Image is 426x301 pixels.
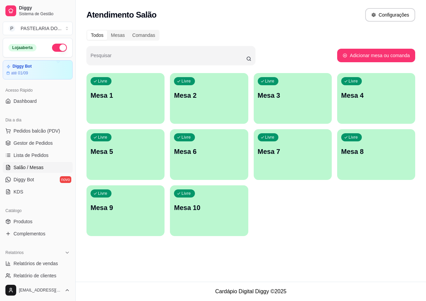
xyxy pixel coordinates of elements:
[91,203,160,212] p: Mesa 9
[14,272,56,279] span: Relatório de clientes
[14,98,37,105] span: Dashboard
[14,176,34,183] span: Diggy Bot
[3,85,73,96] div: Acesso Rápido
[3,115,73,125] div: Dia a dia
[3,186,73,197] a: KDS
[337,129,415,180] button: LivreMesa 8
[349,78,358,84] p: Livre
[258,147,328,156] p: Mesa 7
[254,73,332,124] button: LivreMesa 3
[3,282,73,298] button: [EMAIL_ADDRESS][DOMAIN_NAME]
[129,30,159,40] div: Comandas
[19,287,62,293] span: [EMAIL_ADDRESS][DOMAIN_NAME]
[14,260,58,267] span: Relatórios de vendas
[337,73,415,124] button: LivreMesa 4
[349,135,358,140] p: Livre
[3,22,73,35] button: Select a team
[174,147,244,156] p: Mesa 6
[87,30,107,40] div: Todos
[91,55,246,62] input: Pesquisar
[19,11,70,17] span: Sistema de Gestão
[3,60,73,79] a: Diggy Botaté 01/09
[11,70,28,76] article: até 01/09
[3,258,73,269] a: Relatórios de vendas
[8,25,15,32] span: P
[91,147,160,156] p: Mesa 5
[170,129,248,180] button: LivreMesa 6
[86,129,165,180] button: LivreMesa 5
[76,282,426,301] footer: Cardápio Digital Diggy © 2025
[14,128,60,134] span: Pedidos balcão (PDV)
[86,185,165,236] button: LivreMesa 9
[14,152,49,159] span: Lista de Pedidos
[98,191,107,196] p: Livre
[21,25,61,32] div: PASTELARIA DO ...
[181,78,191,84] p: Livre
[258,91,328,100] p: Mesa 3
[3,228,73,239] a: Complementos
[341,91,411,100] p: Mesa 4
[5,250,24,255] span: Relatórios
[86,73,165,124] button: LivreMesa 1
[341,147,411,156] p: Mesa 8
[365,8,415,22] button: Configurações
[98,78,107,84] p: Livre
[3,270,73,281] a: Relatório de clientes
[12,64,32,69] article: Diggy Bot
[52,44,67,52] button: Alterar Status
[3,205,73,216] div: Catálogo
[3,174,73,185] a: Diggy Botnovo
[3,96,73,107] a: Dashboard
[170,73,248,124] button: LivreMesa 2
[3,162,73,173] a: Salão / Mesas
[181,191,191,196] p: Livre
[174,91,244,100] p: Mesa 2
[14,218,32,225] span: Produtos
[14,140,53,146] span: Gestor de Pedidos
[3,125,73,136] button: Pedidos balcão (PDV)
[170,185,248,236] button: LivreMesa 10
[8,44,36,51] div: Loja aberta
[3,150,73,161] a: Lista de Pedidos
[265,135,275,140] p: Livre
[3,138,73,148] a: Gestor de Pedidos
[19,5,70,11] span: Diggy
[254,129,332,180] button: LivreMesa 7
[174,203,244,212] p: Mesa 10
[181,135,191,140] p: Livre
[98,135,107,140] p: Livre
[86,9,156,20] h2: Atendimento Salão
[265,78,275,84] p: Livre
[3,216,73,227] a: Produtos
[107,30,128,40] div: Mesas
[14,188,23,195] span: KDS
[14,164,44,171] span: Salão / Mesas
[337,49,415,62] button: Adicionar mesa ou comanda
[3,3,73,19] a: DiggySistema de Gestão
[14,230,45,237] span: Complementos
[91,91,160,100] p: Mesa 1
